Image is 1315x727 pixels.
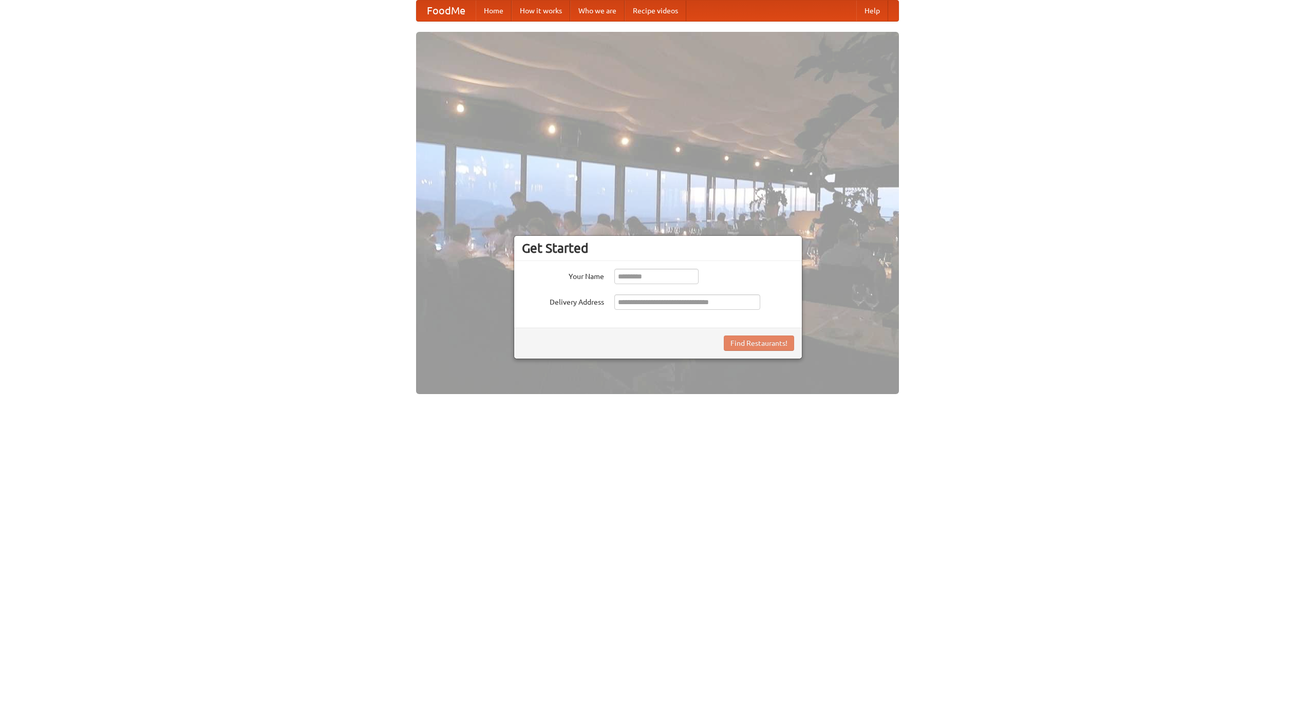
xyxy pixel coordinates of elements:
h3: Get Started [522,240,794,256]
a: Home [476,1,512,21]
label: Your Name [522,269,604,282]
a: FoodMe [417,1,476,21]
a: How it works [512,1,570,21]
a: Recipe videos [625,1,686,21]
a: Help [856,1,888,21]
a: Who we are [570,1,625,21]
label: Delivery Address [522,294,604,307]
button: Find Restaurants! [724,335,794,351]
